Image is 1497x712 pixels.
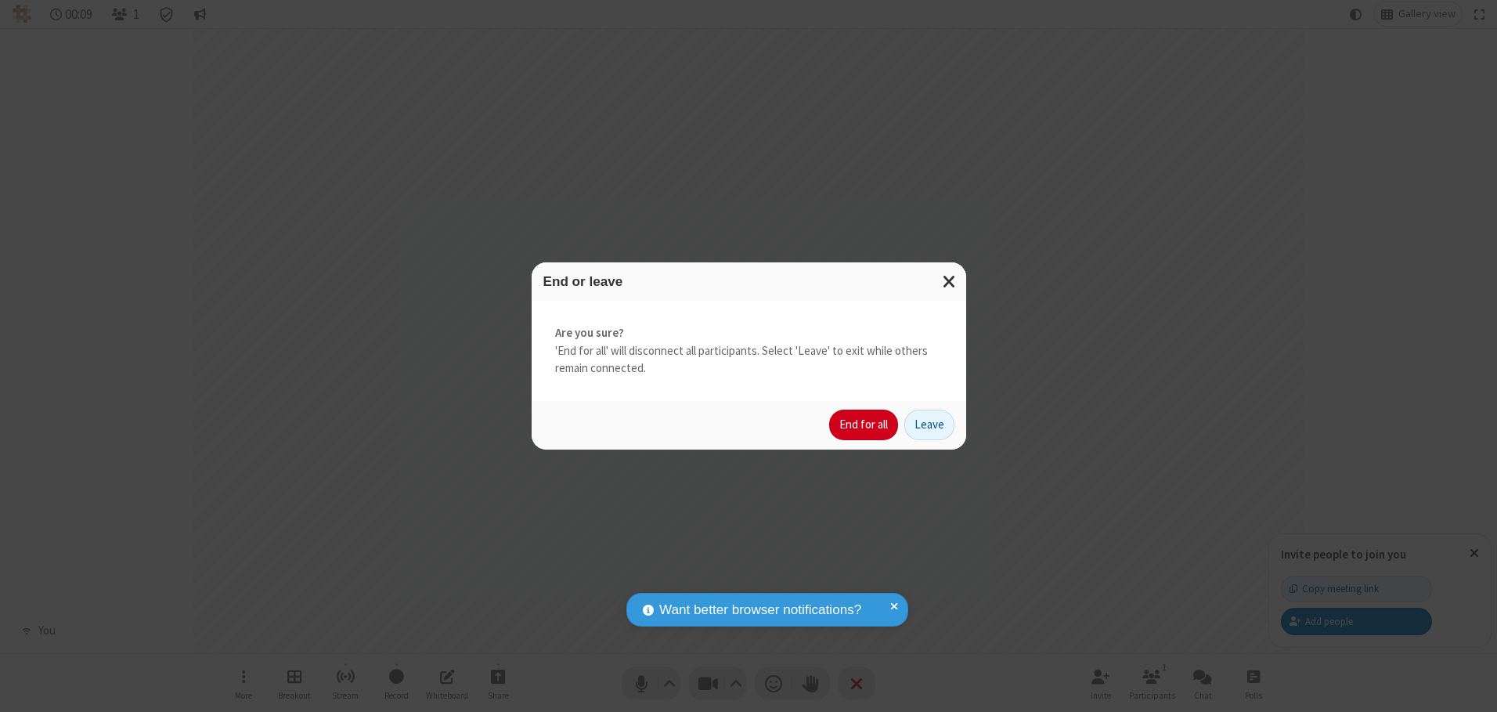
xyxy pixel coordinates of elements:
h3: End or leave [543,274,954,289]
span: Want better browser notifications? [659,600,861,620]
button: Close modal [933,262,966,301]
button: End for all [829,410,898,441]
button: Leave [904,410,954,441]
div: 'End for all' will disconnect all participants. Select 'Leave' to exit while others remain connec... [532,301,966,401]
strong: Are you sure? [555,324,943,342]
